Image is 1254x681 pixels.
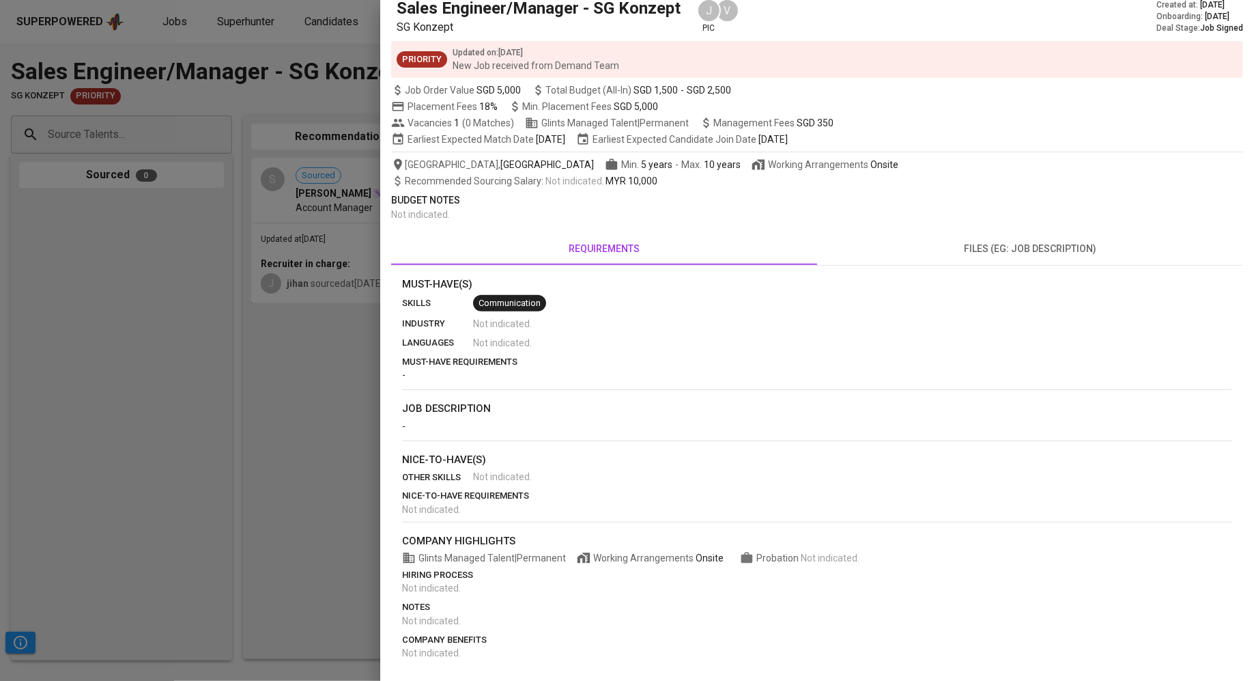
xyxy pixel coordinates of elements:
span: - [402,421,405,432]
span: [DATE] [758,133,788,146]
span: Management Fees [713,117,833,128]
span: SGD 1,500 [633,83,678,97]
span: Communication [473,297,546,310]
span: - [681,83,684,97]
span: SGD 5,000 [476,83,521,97]
span: 18% [479,101,498,112]
span: SGD 2,500 [687,83,731,97]
span: requirements [399,240,809,258]
p: other skills [402,471,473,484]
span: Not indicated . [801,553,859,564]
span: Not indicated . [473,470,532,484]
span: Job Signed [1200,23,1243,33]
span: SG Konzept [397,20,453,33]
span: Job Order Value [391,83,521,97]
span: 10 years [704,159,741,170]
div: Onsite [696,551,724,565]
span: Not indicated . [391,209,450,220]
span: Not indicated . [402,648,461,658]
p: nice-to-have(s) [402,452,1232,468]
p: Updated on : [DATE] [453,46,619,59]
span: SGD 5,000 [614,101,658,112]
p: company benefits [402,633,1232,647]
p: skills [402,296,473,310]
div: Onsite [870,158,898,171]
span: [DATE] [536,133,565,146]
span: files (eg: job description) [825,240,1235,258]
p: Must-Have(s) [402,277,1232,292]
span: Earliest Expected Candidate Join Date [576,133,788,146]
span: Total Budget (All-In) [532,83,731,97]
p: languages [402,336,473,350]
span: [GEOGRAPHIC_DATA] [500,158,594,171]
span: Not indicated . [473,317,532,331]
div: Deal Stage : [1156,23,1243,34]
span: Vacancies ( 0 Matches ) [391,116,514,130]
span: Priority [397,53,447,66]
p: company highlights [402,533,1232,549]
span: Max. [681,159,741,170]
p: industry [402,317,473,331]
span: SGD 350 [797,117,833,128]
span: 5 years [641,159,672,170]
span: Not indicated . [402,504,461,515]
span: - [675,158,679,171]
span: Not indicated . [402,615,461,626]
p: notes [402,600,1232,614]
span: Probation [756,553,801,564]
span: Min. [621,159,672,170]
p: Budget Notes [391,193,1243,208]
span: Recommended Sourcing Salary : [405,176,545,186]
p: must-have requirements [402,355,1232,369]
span: MYR 10,000 [605,176,657,186]
span: Working Arrangements [577,551,724,565]
span: Not indicated . [545,176,604,186]
span: [GEOGRAPHIC_DATA] , [391,158,594,171]
span: Not indicated . [402,583,461,594]
span: - [402,370,405,380]
span: Min. Placement Fees [522,101,658,112]
span: Placement Fees [408,101,498,112]
span: Glints Managed Talent | Permanent [525,116,689,130]
span: Glints Managed Talent | Permanent [402,551,566,565]
span: Not indicated . [473,336,532,350]
span: 1 [452,116,459,130]
div: Onboarding : [1156,11,1243,23]
p: job description [402,401,1232,417]
span: [DATE] [1205,11,1229,23]
p: New Job received from Demand Team [453,59,619,72]
span: Earliest Expected Match Date [391,133,565,146]
span: Working Arrangements [752,158,898,171]
p: nice-to-have requirements [402,489,1232,503]
p: hiring process [402,568,1232,582]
